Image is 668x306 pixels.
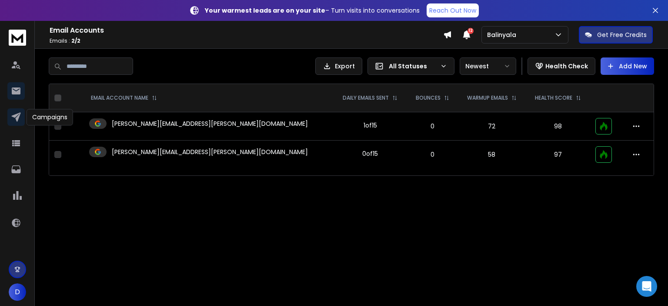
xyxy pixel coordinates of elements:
[528,57,595,75] button: Health Check
[458,141,526,169] td: 58
[535,94,572,101] p: HEALTH SCORE
[545,62,588,71] p: Health Check
[460,57,516,75] button: Newest
[416,94,441,101] p: BOUNCES
[412,122,453,131] p: 0
[579,26,653,44] button: Get Free Credits
[112,119,308,128] p: [PERSON_NAME][EMAIL_ADDRESS][PERSON_NAME][DOMAIN_NAME]
[389,62,437,71] p: All Statuses
[205,6,325,15] strong: Your warmest leads are on your site
[526,112,590,141] td: 98
[458,112,526,141] td: 72
[487,30,520,39] p: Balinyala
[343,94,389,101] p: DAILY EMAILS SENT
[636,276,657,297] div: Open Intercom Messenger
[315,57,362,75] button: Export
[71,37,80,44] span: 2 / 2
[50,25,443,36] h1: Email Accounts
[468,28,474,34] span: 12
[364,121,377,130] div: 1 of 15
[91,94,157,101] div: EMAIL ACCOUNT NAME
[112,148,308,156] p: [PERSON_NAME][EMAIL_ADDRESS][PERSON_NAME][DOMAIN_NAME]
[526,141,590,169] td: 97
[9,30,26,46] img: logo
[412,150,453,159] p: 0
[429,6,476,15] p: Reach Out Now
[427,3,479,17] a: Reach Out Now
[362,149,378,158] div: 0 of 15
[205,6,420,15] p: – Turn visits into conversations
[597,30,647,39] p: Get Free Credits
[50,37,443,44] p: Emails :
[9,283,26,301] button: D
[467,94,508,101] p: WARMUP EMAILS
[27,109,73,125] div: Campaigns
[601,57,654,75] button: Add New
